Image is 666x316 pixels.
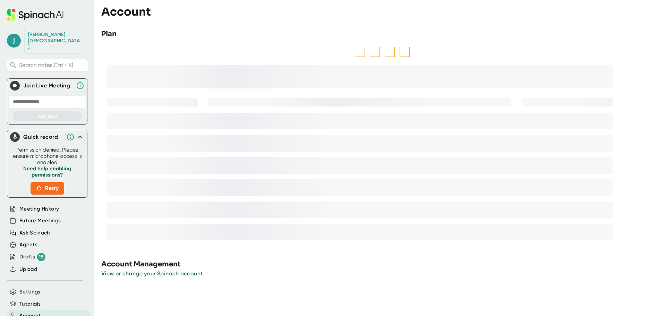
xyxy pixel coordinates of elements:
[101,270,203,277] span: View or change your Spinach account
[101,29,117,39] h3: Plan
[101,259,666,270] h3: Account Management
[19,62,86,68] span: Search notes (Ctrl + K)
[11,82,18,89] img: Join Live Meeting
[37,113,57,119] span: Join Now
[11,147,83,195] div: Permission denied. Please ensure microphone access is enabled
[19,288,41,296] button: Settings
[10,130,84,144] div: Quick record
[31,182,64,195] button: Retry
[23,134,63,140] div: Quick record
[23,165,71,178] a: Need help enabling permissions?
[13,111,82,121] button: Join Now
[28,32,80,50] div: Jeff Aldeus
[19,217,61,225] button: Future Meetings
[101,270,203,278] button: View or change your Spinach account
[19,241,37,249] button: Agents
[101,5,151,18] h3: Account
[19,253,45,261] div: Drafts
[19,265,37,273] button: Upload
[7,34,21,48] span: j
[36,184,59,193] span: Retry
[19,253,45,261] button: Drafts 15
[19,229,50,237] button: Ask Spinach
[37,253,45,261] div: 15
[10,79,84,93] div: Join Live MeetingJoin Live Meeting
[23,82,72,89] div: Join Live Meeting
[19,300,41,308] button: Tutorials
[19,205,59,213] button: Meeting History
